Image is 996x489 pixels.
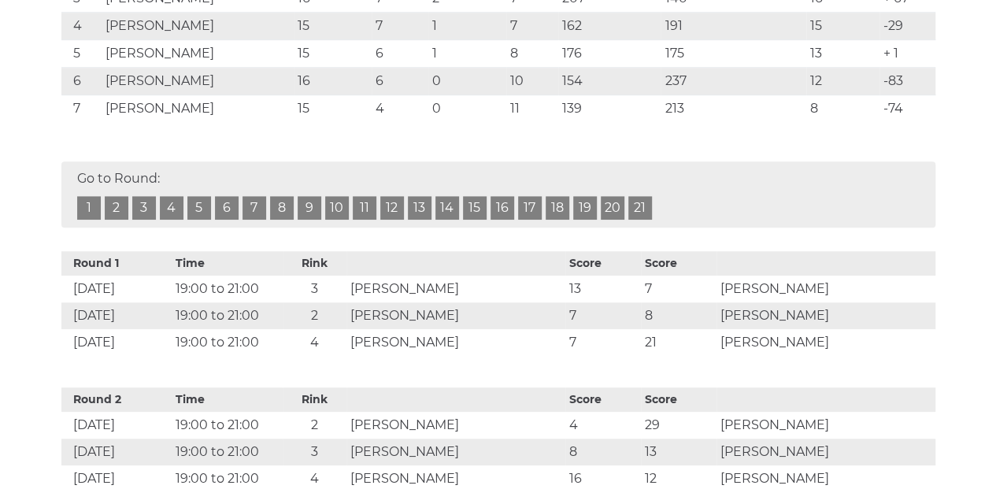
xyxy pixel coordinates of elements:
td: [PERSON_NAME] [102,40,294,68]
a: 9 [298,196,321,220]
a: 7 [243,196,266,220]
td: [PERSON_NAME] [346,276,565,302]
td: [PERSON_NAME] [716,329,935,356]
a: 12 [380,196,404,220]
td: 176 [558,40,661,68]
th: Score [565,251,641,276]
th: Time [172,387,283,412]
td: 8 [806,95,879,123]
td: 1 [428,40,506,68]
td: [PERSON_NAME] [102,68,294,95]
td: 19:00 to 21:00 [172,302,283,329]
a: 1 [77,196,101,220]
a: 8 [270,196,294,220]
td: 15 [294,40,372,68]
td: 5 [61,40,102,68]
th: Score [565,387,641,412]
th: Round 1 [61,251,172,276]
td: 6 [372,68,429,95]
th: Score [641,251,716,276]
a: 13 [408,196,431,220]
a: 11 [353,196,376,220]
td: 7 [641,276,716,302]
a: 5 [187,196,211,220]
td: 175 [661,40,806,68]
td: 4 [283,329,346,356]
a: 19 [573,196,597,220]
td: 2 [283,302,346,329]
td: [DATE] [61,329,172,356]
a: 20 [601,196,624,220]
td: 237 [661,68,806,95]
td: [DATE] [61,302,172,329]
td: + 1 [879,40,935,68]
td: 7 [506,13,558,40]
td: -83 [879,68,935,95]
th: Round 2 [61,387,172,412]
td: 8 [641,302,716,329]
a: 18 [546,196,569,220]
td: 3 [283,439,346,465]
td: 191 [661,13,806,40]
td: [PERSON_NAME] [716,412,935,439]
a: 3 [132,196,156,220]
td: 7 [565,302,641,329]
a: 6 [215,196,239,220]
td: [PERSON_NAME] [102,13,294,40]
td: 19:00 to 21:00 [172,412,283,439]
td: 0 [428,95,506,123]
td: 6 [372,40,429,68]
td: [PERSON_NAME] [716,302,935,329]
td: 21 [641,329,716,356]
td: [DATE] [61,412,172,439]
td: [PERSON_NAME] [716,276,935,302]
td: [PERSON_NAME] [102,95,294,123]
td: 12 [806,68,879,95]
td: 7 [372,13,429,40]
td: 3 [283,276,346,302]
td: 162 [558,13,661,40]
td: [DATE] [61,276,172,302]
td: 7 [61,95,102,123]
td: 13 [565,276,641,302]
td: [PERSON_NAME] [716,439,935,465]
a: 14 [435,196,459,220]
td: [PERSON_NAME] [346,412,565,439]
td: 29 [641,412,716,439]
td: 19:00 to 21:00 [172,439,283,465]
td: [DATE] [61,439,172,465]
td: 4 [61,13,102,40]
td: 4 [565,412,641,439]
th: Rink [283,387,346,412]
td: 1 [428,13,506,40]
th: Rink [283,251,346,276]
td: 15 [806,13,879,40]
td: 8 [506,40,558,68]
a: 15 [463,196,487,220]
a: 17 [518,196,542,220]
a: 4 [160,196,183,220]
a: 10 [325,196,349,220]
td: 0 [428,68,506,95]
th: Score [641,387,716,412]
td: 8 [565,439,641,465]
div: Go to Round: [61,161,935,228]
a: 21 [628,196,652,220]
td: 13 [806,40,879,68]
td: 19:00 to 21:00 [172,276,283,302]
td: 15 [294,13,372,40]
td: 10 [506,68,558,95]
td: 13 [641,439,716,465]
td: 2 [283,412,346,439]
td: [PERSON_NAME] [346,439,565,465]
td: -74 [879,95,935,123]
td: 154 [558,68,661,95]
td: 16 [294,68,372,95]
td: 15 [294,95,372,123]
a: 2 [105,196,128,220]
td: -29 [879,13,935,40]
td: [PERSON_NAME] [346,302,565,329]
td: 11 [506,95,558,123]
a: 16 [491,196,514,220]
td: 6 [61,68,102,95]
